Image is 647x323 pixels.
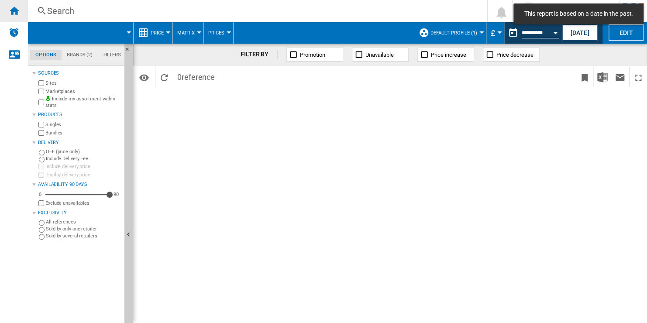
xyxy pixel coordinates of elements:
input: Marketplaces [38,89,44,94]
input: Include Delivery Fee [39,157,45,162]
button: £ [491,22,499,44]
input: Sites [38,80,44,86]
div: Default profile (1) [419,22,482,44]
span: Matrix [177,30,195,36]
button: [DATE] [562,24,597,41]
input: Singles [38,122,44,127]
label: Include Delivery Fee [46,155,121,162]
span: £ [491,28,495,38]
input: Display delivery price [38,172,44,178]
button: Matrix [177,22,199,44]
div: Price [138,22,168,44]
span: This report is based on a date in the past. [521,10,636,18]
button: Send this report by email [611,67,629,87]
span: Prices [208,30,224,36]
img: excel-24x24.png [597,72,608,82]
button: Edit [609,24,644,41]
span: Price decrease [496,52,533,58]
span: Default profile (1) [430,30,477,36]
span: Promotion [300,52,325,58]
div: Sources [38,70,121,77]
label: Singles [45,121,121,128]
label: Marketplaces [45,88,121,95]
div: Exclusivity [38,210,121,216]
input: Bundles [38,130,44,136]
div: 0 [37,191,44,198]
button: Price [151,22,168,44]
div: Availability 90 Days [38,181,121,188]
md-tab-item: Options [30,50,62,60]
label: OFF (price only) [46,148,121,155]
img: alerts-logo.svg [9,27,19,38]
input: Sold by several retailers [39,234,45,240]
div: 90 [111,191,121,198]
span: Unavailable [365,52,394,58]
md-menu: Currency [486,22,504,44]
button: Download in Excel [594,67,611,87]
button: Promotion [286,48,343,62]
button: Default profile (1) [430,22,482,44]
label: Display delivery price [45,172,121,178]
div: FILTER BY [241,50,278,59]
span: reference [182,72,215,82]
input: Include my assortment within stats [38,97,44,108]
span: Price increase [431,52,466,58]
input: Sold by only one retailer [39,227,45,233]
label: Include delivery price [45,163,121,170]
div: Delivery [38,139,121,146]
div: Products [38,111,121,118]
label: Sold by several retailers [46,233,121,239]
img: mysite-bg-18x18.png [45,96,51,101]
button: Unavailable [352,48,409,62]
button: Maximize [630,67,647,87]
md-tab-item: Brands (2) [62,50,98,60]
span: Price [151,30,164,36]
input: Display delivery price [38,200,44,206]
label: All references [46,219,121,225]
button: Reload [155,67,173,87]
div: This report is based on a date in the past. [504,22,561,44]
input: All references [39,220,45,226]
button: Price decrease [483,48,540,62]
button: md-calendar [504,24,522,41]
button: Open calendar [547,24,563,39]
span: 0 [173,67,219,85]
md-tab-item: Filters [98,50,126,60]
div: Search [47,5,464,17]
label: Include my assortment within stats [45,96,121,109]
label: Exclude unavailables [45,200,121,206]
button: Bookmark this report [576,67,593,87]
label: Sites [45,80,121,86]
button: Prices [208,22,229,44]
button: Hide [124,44,135,59]
input: OFF (price only) [39,150,45,155]
label: Bundles [45,130,121,136]
md-slider: Availability [45,190,110,199]
button: Options [135,69,153,85]
label: Sold by only one retailer [46,226,121,232]
button: Price increase [417,48,474,62]
input: Include delivery price [38,164,44,169]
